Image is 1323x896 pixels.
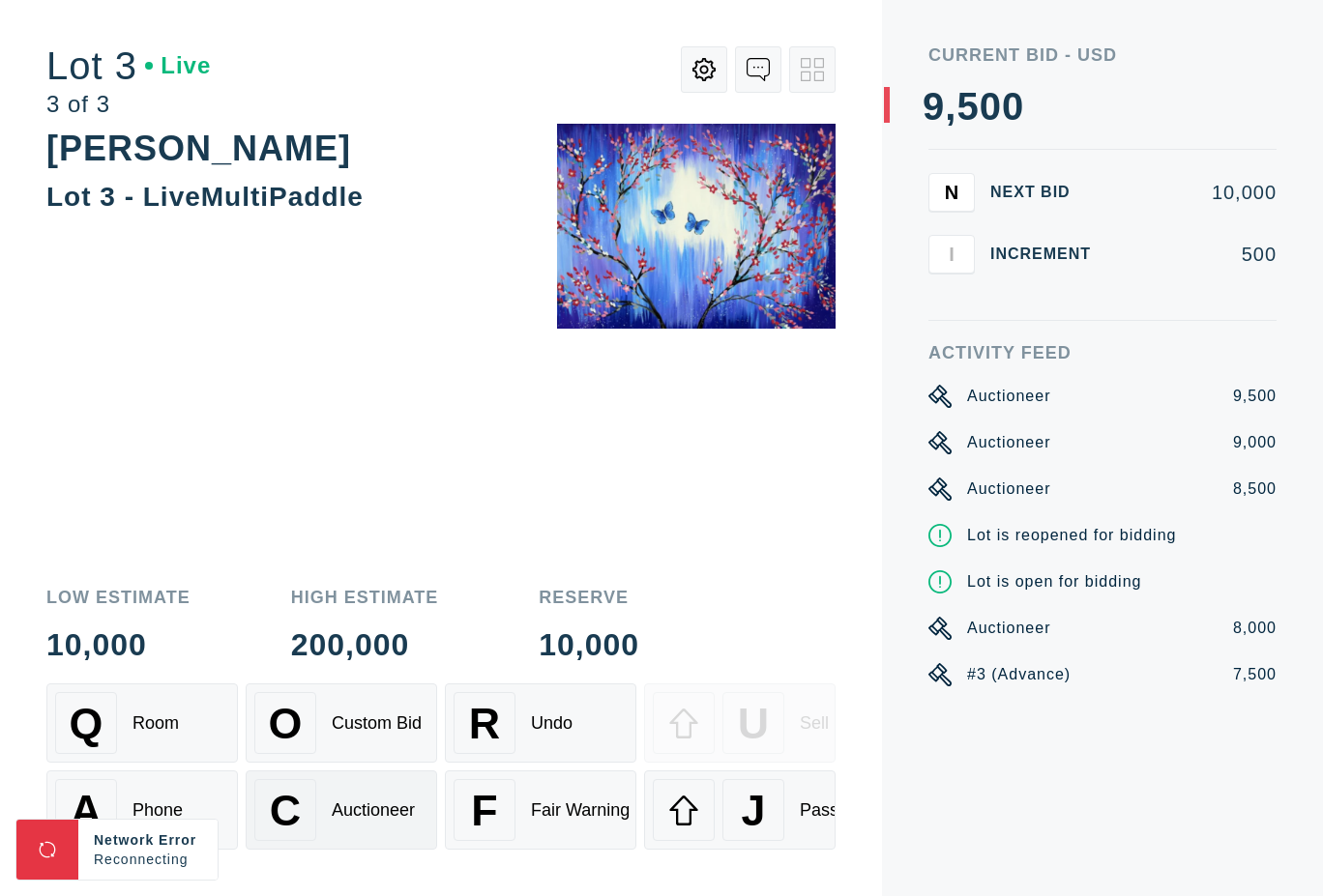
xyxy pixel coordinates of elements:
[644,770,836,850] button: JPass
[967,524,1176,547] div: Lot is reopened for bidding
[949,243,955,265] span: I
[445,770,636,850] button: FFair Warning
[539,629,639,660] div: 10,000
[246,770,437,850] button: CAuctioneer
[46,46,211,85] div: Lot 3
[738,699,769,748] span: U
[531,713,573,734] div: Undo
[46,182,364,212] div: Lot 3 - LiveMultiPaddle
[71,786,102,835] span: A
[445,683,636,763] button: RUndo
[967,663,1071,686] div: #3 (Advance)
[94,850,202,869] div: Reconnecting
[928,46,1277,64] div: Current Bid - USD
[332,800,415,821] div: Auctioneer
[945,181,958,203] span: N
[967,477,1051,501] div: Auctioneer
[741,786,765,835] span: J
[132,800,183,821] div: Phone
[46,129,351,168] div: [PERSON_NAME]
[269,699,303,748] span: O
[928,173,975,212] button: N
[291,589,439,606] div: High Estimate
[923,87,945,126] div: 9
[990,185,1106,200] div: Next Bid
[132,713,179,734] div: Room
[270,786,301,835] span: C
[967,385,1051,408] div: Auctioneer
[531,800,630,821] div: Fair Warning
[967,570,1141,593] div: Lot is open for bidding
[46,683,238,763] button: QRoom
[1122,245,1277,264] div: 500
[800,713,829,734] div: Sell
[46,93,211,116] div: 3 of 3
[1002,87,1024,126] div: 0
[46,589,191,606] div: Low Estimate
[945,87,956,474] div: ,
[956,87,979,126] div: 5
[246,683,437,763] button: OCustom Bid
[928,344,1277,361] div: Activity Feed
[291,629,439,660] div: 200,000
[332,713,422,734] div: Custom Bid
[967,617,1051,640] div: Auctioneer
[928,235,975,274] button: I
[1122,183,1277,202] div: 10,000
[967,431,1051,454] div: Auctioneer
[471,786,497,835] span: F
[990,246,1106,262] div: Increment
[980,87,1002,126] div: 0
[539,589,639,606] div: Reserve
[70,699,103,748] span: Q
[469,699,500,748] span: R
[800,800,838,821] div: Pass
[1233,617,1277,640] div: 8,000
[1233,385,1277,408] div: 9,500
[1233,431,1277,454] div: 9,000
[46,629,191,660] div: 10,000
[94,830,202,850] div: Network Error
[1233,477,1277,501] div: 8,500
[145,54,211,77] div: Live
[46,770,238,850] button: APhone
[1233,663,1277,686] div: 7,500
[644,683,836,763] button: USell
